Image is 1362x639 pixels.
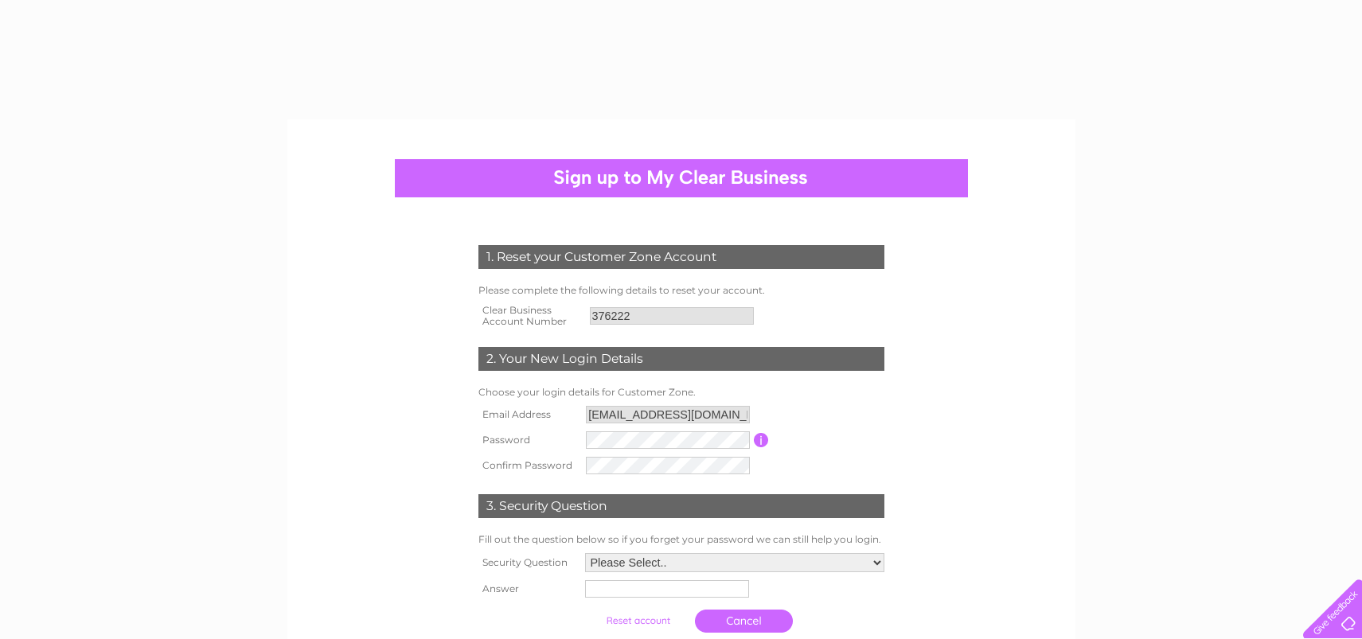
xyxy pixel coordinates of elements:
th: Password [474,427,583,453]
div: 1. Reset your Customer Zone Account [478,245,884,269]
a: Cancel [695,610,793,633]
th: Email Address [474,402,583,427]
div: 3. Security Question [478,494,884,518]
input: Submit [589,610,687,632]
th: Clear Business Account Number [474,300,586,332]
div: 2. Your New Login Details [478,347,884,371]
td: Choose your login details for Customer Zone. [474,383,888,402]
input: Information [754,433,769,447]
td: Please complete the following details to reset your account. [474,281,888,300]
th: Confirm Password [474,453,583,478]
td: Fill out the question below so if you forget your password we can still help you login. [474,530,888,549]
th: Security Question [474,549,581,576]
th: Answer [474,576,581,602]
